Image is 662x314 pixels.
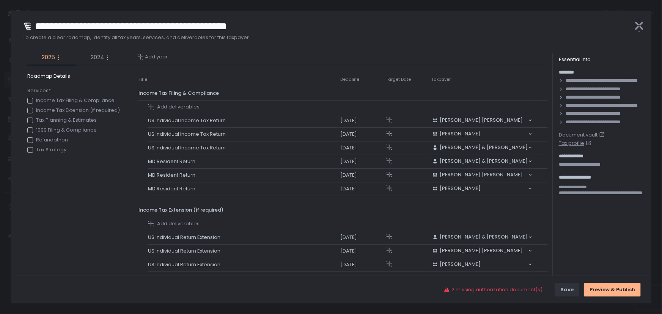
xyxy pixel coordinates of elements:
[590,286,635,293] div: Preview & Publish
[432,151,432,152] input: Search for option
[432,137,432,138] input: Search for option
[340,248,385,254] div: [DATE]
[148,248,223,254] span: US Individual Return Extension
[431,130,532,138] div: Search for option
[138,89,219,97] span: Income Tax Filing & Compliance
[157,104,200,110] span: Add deliverables
[559,56,645,63] div: Essential Info
[431,144,532,152] div: Search for option
[385,73,431,86] th: Target Date
[148,172,198,179] span: MD Resident Return
[431,185,532,193] div: Search for option
[431,261,532,268] div: Search for option
[440,130,481,137] span: [PERSON_NAME]
[340,185,385,192] div: [DATE]
[432,192,432,193] input: Search for option
[340,144,385,151] div: [DATE]
[440,261,481,268] span: [PERSON_NAME]
[431,73,533,86] th: Taxpayer
[440,144,528,151] span: [PERSON_NAME] & [PERSON_NAME]
[432,178,432,179] input: Search for option
[440,117,523,124] span: [PERSON_NAME] [PERSON_NAME]
[157,220,200,227] span: Add deliverables
[559,132,645,138] a: Document vault
[340,158,385,165] div: [DATE]
[555,283,579,297] button: Save
[440,247,523,254] span: [PERSON_NAME] [PERSON_NAME]
[440,158,528,165] span: [PERSON_NAME] & [PERSON_NAME]
[340,234,385,241] div: [DATE]
[148,117,229,124] span: US Individual Income Tax Return
[138,206,223,214] span: Income Tax Extension (if required)
[431,171,532,179] div: Search for option
[27,73,123,80] span: Roadmap Details
[440,234,528,240] span: [PERSON_NAME] & [PERSON_NAME]
[340,117,385,124] div: [DATE]
[431,158,532,165] div: Search for option
[431,117,532,124] div: Search for option
[340,172,385,179] div: [DATE]
[584,283,641,297] button: Preview & Publish
[23,34,627,41] span: To create a clear roadmap, identify all tax years, services, and deliverables for this taxpayer
[340,73,385,86] th: Deadline
[432,254,432,255] input: Search for option
[340,261,385,268] div: [DATE]
[340,131,385,138] div: [DATE]
[560,286,574,293] div: Save
[42,53,55,62] span: 2025
[440,185,481,192] span: [PERSON_NAME]
[148,158,198,165] span: MD Resident Return
[148,261,223,268] span: US Individual Return Extension
[91,53,104,62] span: 2024
[148,144,229,151] span: US Individual Income Tax Return
[148,131,229,138] span: US Individual Income Tax Return
[148,234,223,241] span: US Individual Return Extension
[559,140,645,147] a: Tax profile
[440,171,523,178] span: [PERSON_NAME] [PERSON_NAME]
[137,53,168,60] button: Add year
[148,185,198,192] span: MD Resident Return
[451,286,542,293] span: 2 missing authorization document(s)
[27,87,51,94] span: Services*
[431,247,532,255] div: Search for option
[138,73,148,86] th: Title
[431,234,532,241] div: Search for option
[432,268,432,268] input: Search for option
